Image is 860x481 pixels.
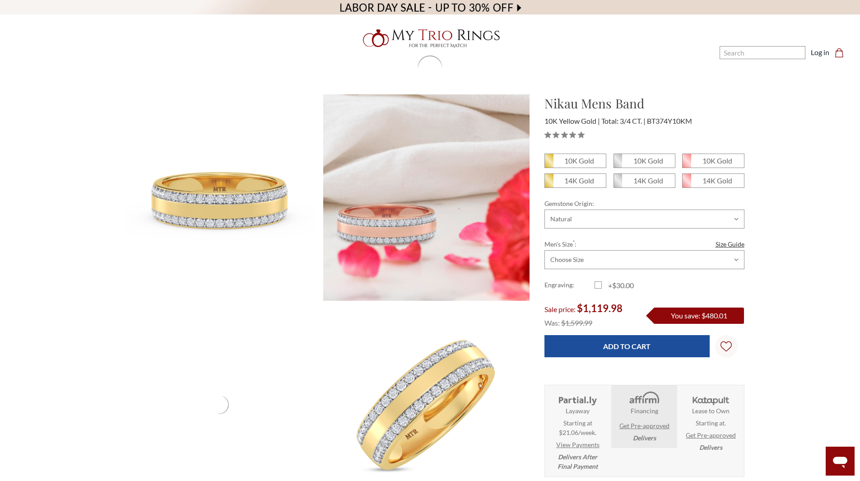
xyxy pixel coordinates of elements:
[577,302,623,314] span: $1,119.98
[544,280,595,291] label: Engraving:
[686,430,736,440] a: Get Pre-approved
[558,452,598,471] em: Delivers After Final Payment
[249,24,610,53] a: My Trio Rings
[631,406,658,416] strong: Financing
[623,391,665,406] img: Affirm
[544,94,744,113] h1: Nikau Mens Band
[544,117,600,125] span: 10K Yellow Gold
[564,156,594,165] em: 10K Gold
[561,318,592,327] span: $1,599.99
[559,418,596,437] span: Starting at $21.06/week.
[595,280,645,291] label: +$30.00
[720,46,805,59] input: Search
[544,318,560,327] span: Was:
[545,385,610,476] li: Layaway
[564,176,594,185] em: 14K Gold
[633,433,656,443] em: Delivers
[835,47,849,58] a: Cart with 0 items
[619,421,669,430] a: Get Pre-approved
[690,391,732,406] img: Katapult
[715,335,738,358] a: Wish Lists
[671,311,727,320] span: You save: $480.01
[721,313,732,380] svg: Wish Lists
[556,440,600,449] a: View Payments
[545,154,606,168] span: 10K Yellow Gold
[683,174,744,187] span: 14K Rose Gold
[716,239,744,249] a: Size Guide
[358,24,502,53] img: My Trio Rings
[601,117,646,125] span: Total: 3/4 CT.
[811,47,829,58] a: Log in
[544,305,576,313] span: Sale price:
[323,94,530,301] img: Photo of Nikau 3/4 ct tw. Mens Diamond Wedding Band 10K Yellow Gold [BT374YM]
[696,418,726,428] span: Starting at .
[699,443,722,452] em: Delivers
[544,199,744,208] label: Gemstone Origin:
[611,385,677,448] li: Affirm
[678,385,744,458] li: Katapult
[614,174,675,187] span: 14K White Gold
[683,154,744,168] span: 10K Rose Gold
[544,335,710,357] input: Add to Cart
[702,156,732,165] em: 10K Gold
[566,406,590,416] strong: Layaway
[544,239,744,249] label: Men's Size :
[835,48,844,57] svg: cart.cart_preview
[557,391,599,406] img: Layaway
[647,117,692,125] span: BT374Y10KM
[633,176,663,185] em: 14K Gold
[692,406,730,416] strong: Lease to Own
[116,94,323,301] img: Photo of Nikau 3/4 ct tw. Mens Diamond Wedding Band 10K Yellow Gold [BT374YM]
[545,174,606,187] span: 14K Yellow Gold
[633,156,663,165] em: 10K Gold
[702,176,732,185] em: 14K Gold
[614,154,675,168] span: 10K White Gold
